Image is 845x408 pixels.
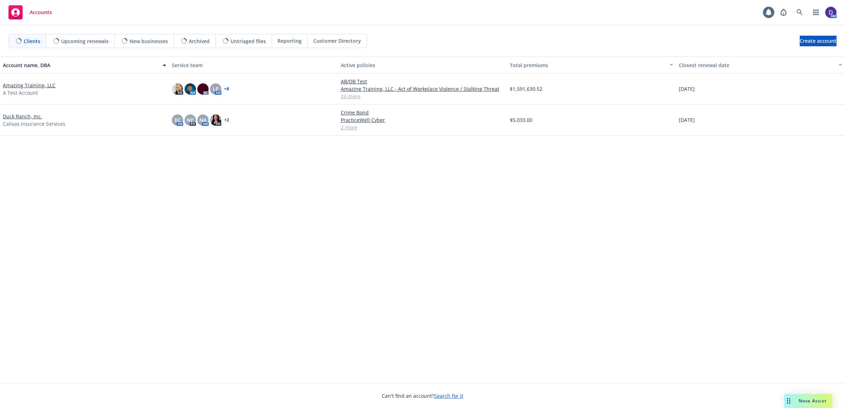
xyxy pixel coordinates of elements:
[679,61,834,69] div: Closest renewal date
[800,34,837,48] span: Create account
[3,82,56,89] a: Amazing Training, LLC
[784,394,832,408] button: Nova Assist
[3,113,42,120] a: Duck Ranch, Inc.
[341,109,504,116] a: Crime Bond
[341,85,504,93] a: Amazing Training, LLC - Act of Workplace Violence / Stalking Threat
[679,116,695,124] span: [DATE]
[30,10,52,15] span: Accounts
[800,36,837,46] a: Create account
[213,85,219,93] span: LP
[61,37,109,45] span: Upcoming renewals
[3,120,65,128] span: Calivax Insurance Services
[187,116,194,124] span: NP
[6,2,55,22] a: Accounts
[679,85,695,93] span: [DATE]
[172,83,183,95] img: photo
[510,116,532,124] span: $5,033.00
[825,7,837,18] img: photo
[224,118,229,122] a: + 2
[3,89,38,96] span: A Test Account
[231,37,266,45] span: Untriaged files
[338,57,507,73] button: Active policies
[129,37,168,45] span: New businesses
[809,5,823,19] a: Switch app
[510,85,542,93] span: $1,591,630.52
[189,37,210,45] span: Archived
[784,394,793,408] div: Drag to move
[169,57,338,73] button: Service team
[510,61,665,69] div: Total premiums
[341,61,504,69] div: Active policies
[197,83,209,95] img: photo
[185,83,196,95] img: photo
[24,37,40,45] span: Clients
[278,37,302,45] span: Reporting
[199,116,206,124] span: NA
[793,5,807,19] a: Search
[676,57,845,73] button: Closest renewal date
[507,57,676,73] button: Total premiums
[174,116,181,124] span: DC
[224,87,229,91] a: + 8
[776,5,791,19] a: Report a Bug
[434,392,463,399] a: Search for it
[3,61,158,69] div: Account name, DBA
[341,124,504,131] a: 2 more
[382,392,463,400] span: Can't find an account?
[341,78,504,85] a: AB/DB Test
[341,93,504,100] a: 24 more
[172,61,335,69] div: Service team
[799,398,827,404] span: Nova Assist
[210,114,221,126] img: photo
[313,37,361,45] span: Customer Directory
[341,116,504,124] a: PracticeWell Cyber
